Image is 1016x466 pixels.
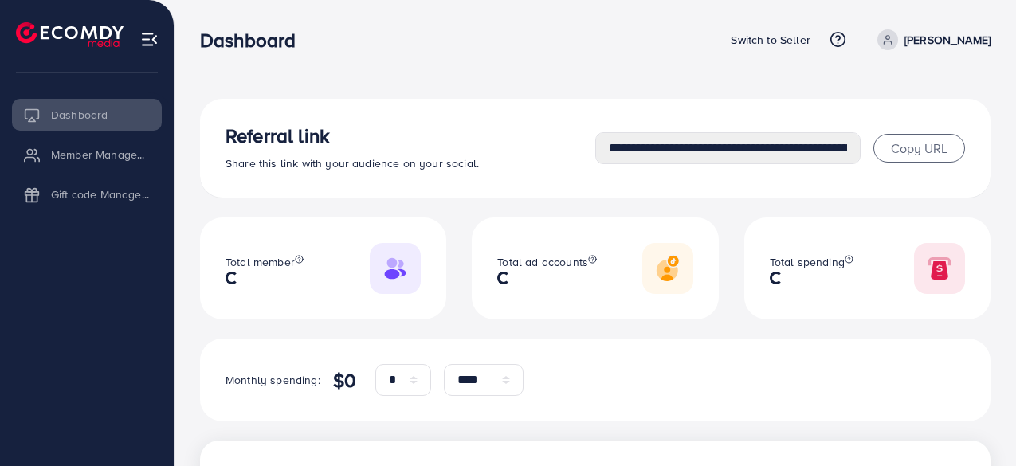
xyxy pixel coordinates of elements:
img: Responsive image [370,243,421,294]
p: [PERSON_NAME] [904,30,991,49]
span: Total member [226,254,295,270]
span: Copy URL [891,139,947,157]
img: logo [16,22,124,47]
h3: Referral link [226,124,595,147]
img: Responsive image [914,243,965,294]
p: Monthly spending: [226,370,320,390]
h3: Dashboard [200,29,308,52]
button: Copy URL [873,134,965,163]
p: Switch to Seller [731,30,810,49]
a: [PERSON_NAME] [871,29,991,50]
span: Total spending [770,254,845,270]
span: Total ad accounts [497,254,588,270]
img: menu [140,30,159,49]
h4: $0 [333,369,356,392]
img: Responsive image [642,243,693,294]
span: Share this link with your audience on your social. [226,155,479,171]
